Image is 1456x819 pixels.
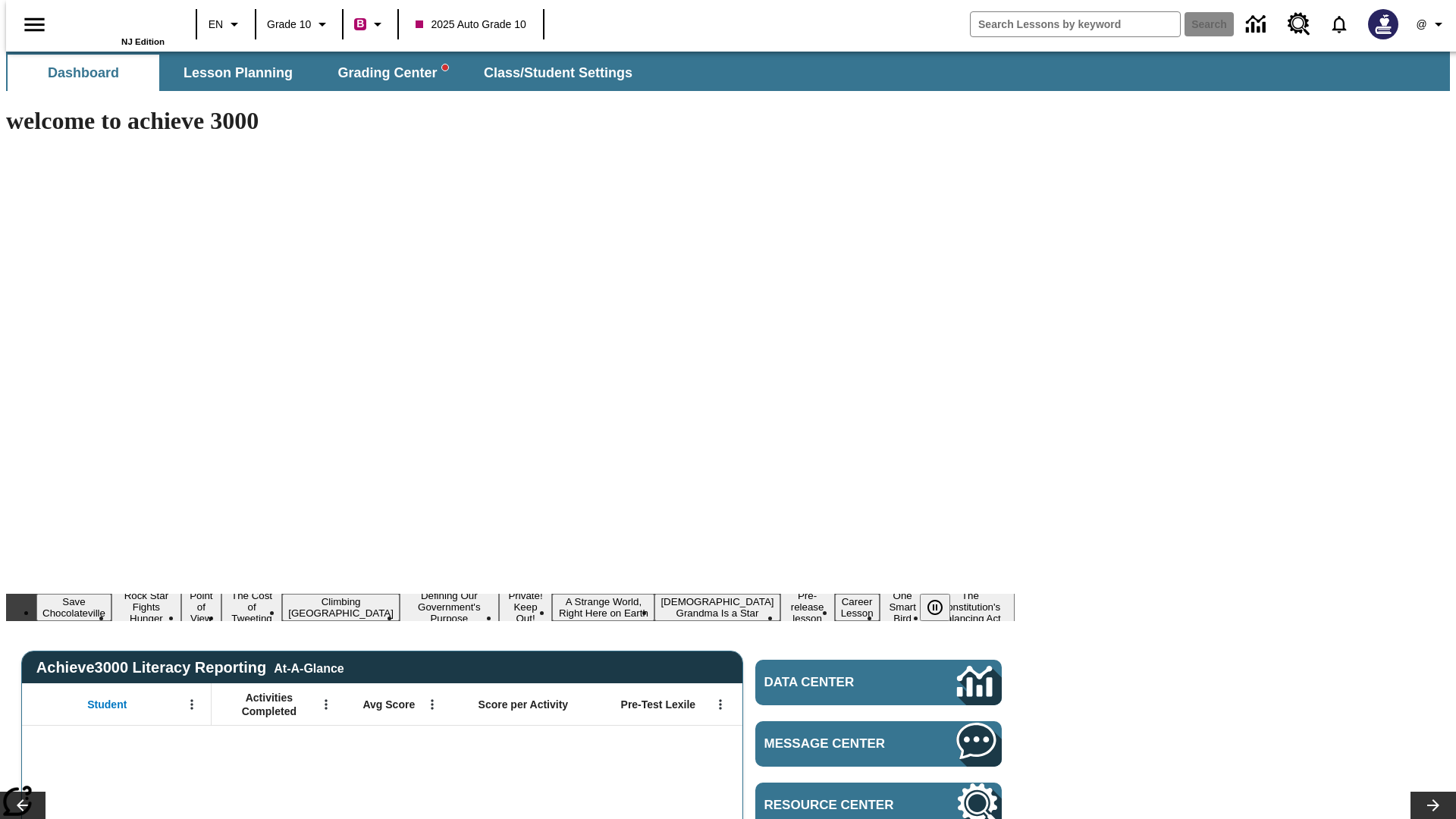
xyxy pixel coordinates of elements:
[421,693,444,716] button: Open Menu
[282,594,400,621] button: Slide 5 Climbing Mount Tai
[400,588,499,626] button: Slide 6 Defining Our Government's Purpose
[66,5,165,46] div: Home
[36,659,344,676] span: Achieve3000 Literacy Reporting
[8,55,159,91] button: Dashboard
[36,594,111,621] button: Slide 1 Save Chocolateville
[87,698,127,711] span: Student
[1368,9,1398,39] img: Avatar
[202,11,250,38] button: Language: EN, Select a language
[780,588,835,626] button: Slide 10 Pre-release lesson
[209,17,223,33] span: EN
[6,107,1015,135] h1: welcome to achieve 3000
[1279,4,1319,45] a: Resource Center, Will open in new tab
[362,698,415,711] span: Avg Score
[315,693,337,716] button: Open Menu
[261,11,337,38] button: Grade: Grade 10, Select a grade
[180,693,203,716] button: Open Menu
[48,64,119,82] span: Dashboard
[709,693,732,716] button: Open Menu
[920,594,950,621] button: Pause
[267,17,311,33] span: Grade 10
[654,594,780,621] button: Slide 9 South Korean Grandma Is a Star
[12,2,57,47] button: Open side menu
[1319,5,1359,44] a: Notifications
[6,55,646,91] div: SubNavbar
[1407,11,1456,38] button: Profile/Settings
[755,721,1002,767] a: Message Center
[66,7,165,37] a: Home
[755,660,1002,705] a: Data Center
[1237,4,1279,45] a: Data Center
[348,11,393,38] button: Boost Class color is violet red. Change class color
[184,64,293,82] span: Lesson Planning
[764,736,912,752] span: Message Center
[6,52,1450,91] div: SubNavbar
[621,698,696,711] span: Pre-Test Lexile
[764,675,906,690] span: Data Center
[416,17,526,33] span: 2025 Auto Grade 10
[111,588,181,626] button: Slide 2 Rock Star Fights Hunger
[1416,17,1426,33] span: @
[472,55,645,91] button: Class/Student Settings
[920,594,965,621] div: Pause
[356,14,364,33] span: B
[162,55,314,91] button: Lesson Planning
[181,588,221,626] button: Slide 3 Point of View
[552,594,654,621] button: Slide 8 A Strange World, Right Here on Earth
[479,698,569,711] span: Score per Activity
[221,588,282,626] button: Slide 4 The Cost of Tweeting
[219,691,319,718] span: Activities Completed
[880,588,926,626] button: Slide 12 One Smart Bird
[274,659,344,676] div: At-A-Glance
[926,588,1015,626] button: Slide 13 The Constitution's Balancing Act
[442,64,448,71] svg: writing assistant alert
[971,12,1180,36] input: search field
[1359,5,1407,44] button: Select a new avatar
[1410,792,1456,819] button: Lesson carousel, Next
[764,798,912,813] span: Resource Center
[317,55,469,91] button: Grading Center
[835,594,880,621] button: Slide 11 Career Lesson
[121,37,165,46] span: NJ Edition
[484,64,632,82] span: Class/Student Settings
[337,64,447,82] span: Grading Center
[499,588,553,626] button: Slide 7 Private! Keep Out!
